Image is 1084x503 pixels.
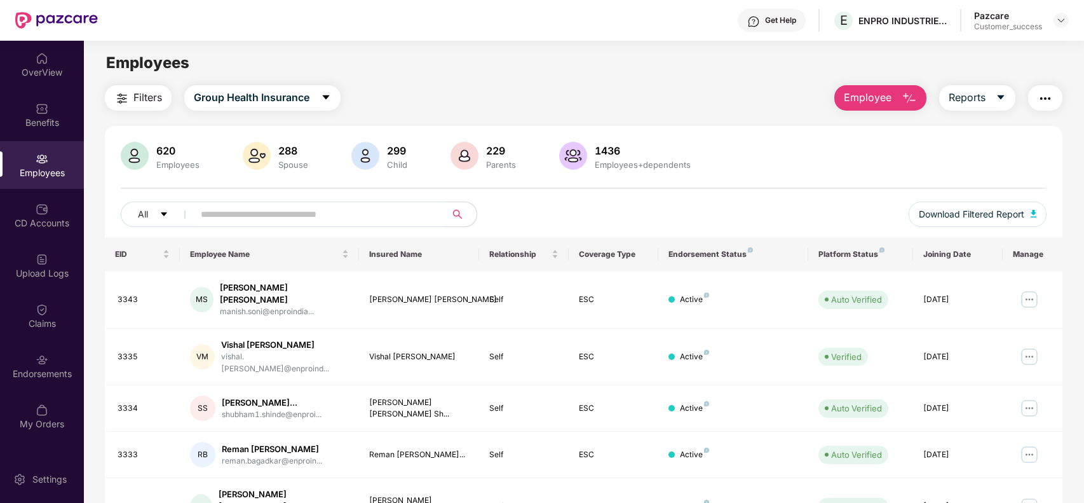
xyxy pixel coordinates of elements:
[747,15,760,28] img: svg+xml;base64,PHN2ZyBpZD0iSGVscC0zMngzMiIgeG1sbnM9Imh0dHA6Ly93d3cudzMub3JnLzIwMDAvc3ZnIiB3aWR0aD...
[840,13,848,28] span: E
[1019,347,1040,367] img: manageButton
[479,237,569,272] th: Relationship
[105,237,180,272] th: EID
[190,249,340,259] span: Employee Name
[765,15,796,25] div: Get Help
[180,237,360,272] th: Employee Name
[1019,444,1040,465] img: manageButton
[15,12,98,29] img: New Pazcare Logo
[115,249,160,259] span: EID
[489,249,549,259] span: Relationship
[1019,398,1040,418] img: manageButton
[1003,237,1062,272] th: Manage
[1056,15,1066,25] img: svg+xml;base64,PHN2ZyBpZD0iRHJvcGRvd24tMzJ4MzIiIHhtbG5zPSJodHRwOi8vd3d3LnczLm9yZy8yMDAwL3N2ZyIgd2...
[858,15,947,27] div: ENPRO INDUSTRIES PVT LTD
[974,10,1042,22] div: Pazcare
[974,22,1042,32] div: Customer_success
[1019,289,1040,310] img: manageButton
